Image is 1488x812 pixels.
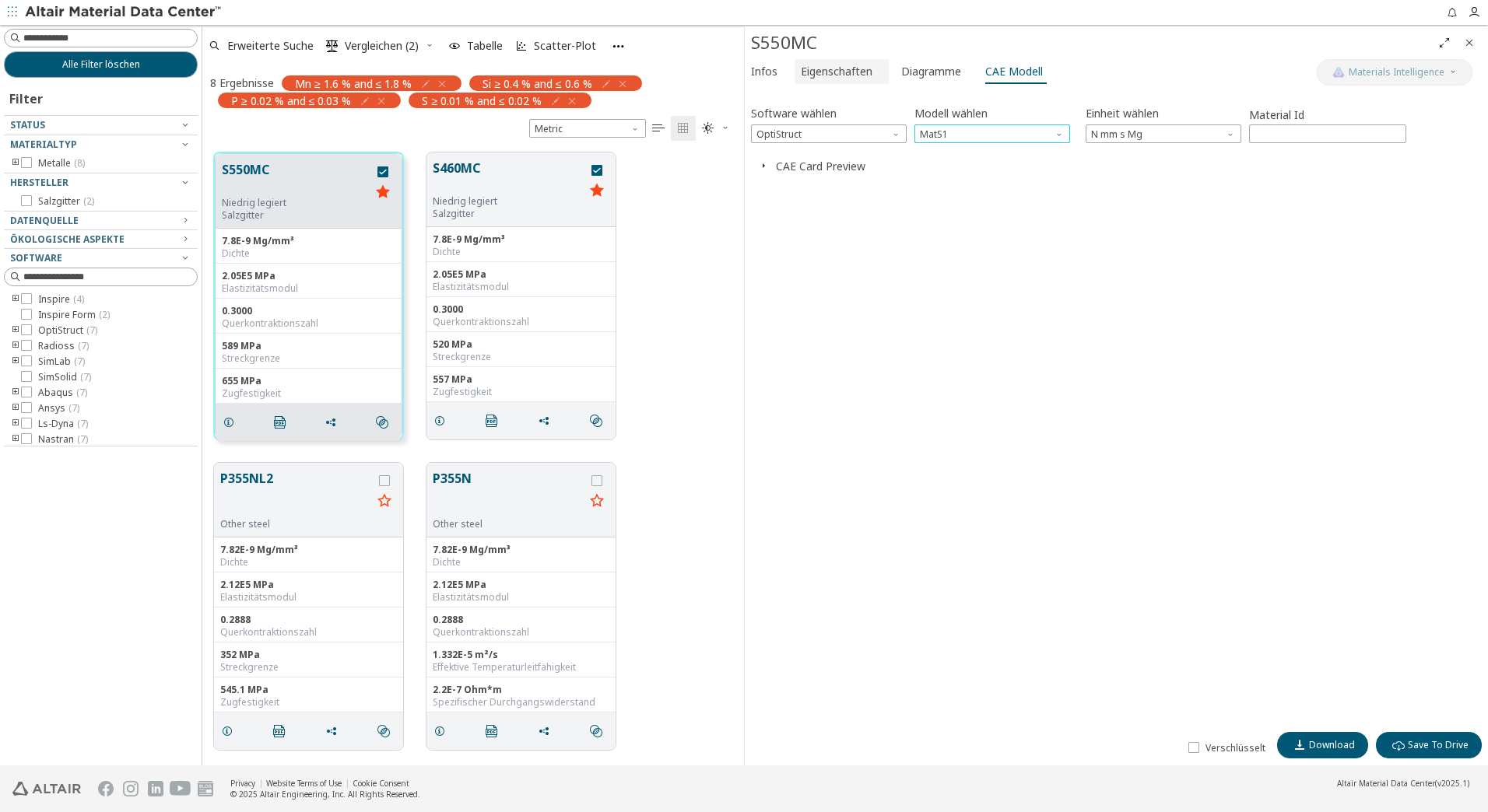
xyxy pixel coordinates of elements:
[4,51,198,78] button: Alle Filter löschen
[220,469,372,518] button: P355NL2
[531,716,563,747] button: Share
[433,614,609,626] div: 0.2888
[751,30,1432,55] div: S550MC
[266,716,299,747] button: PDF Download
[422,93,541,107] span: S ≥ 0.01 % and ≤ 0.02 %
[4,78,51,115] div: Filter
[1249,106,1406,124] label: Material Id
[345,40,419,51] span: Vergleichen (2)
[914,124,1070,143] div: Modell
[433,351,609,363] div: Streckgrenze
[222,305,395,317] div: 0.3000
[377,725,390,737] i: 
[10,214,79,227] span: Datenquelle
[318,716,351,747] button: Share
[25,5,223,20] img: Altair Material Data Center
[1317,59,1472,86] button: AI CopilotMaterials Intelligence
[1205,742,1265,754] span: Verschlüsselt
[433,246,609,258] div: Dichte
[1277,732,1368,758] button: Download
[74,156,85,170] span: ( 8 )
[652,122,665,135] i: 
[210,75,274,90] div: 8 Ergebnisse
[220,544,397,556] div: 7.82E-9 Mg/mm³
[4,116,198,135] button: Status
[433,316,609,328] div: Querkontraktionszahl
[99,308,110,321] span: ( 2 )
[230,789,420,800] div: © 2025 Altair Engineering, Inc. All Rights Reserved.
[433,518,584,530] div: Other steel
[479,405,511,436] button: PDF Download
[10,340,21,352] i: toogle group
[433,159,584,195] button: S460MC
[220,614,397,626] div: 0.2888
[222,270,395,282] div: 2.05E5 MPa
[10,233,125,246] span: Ökologische Aspekte
[12,782,81,796] img: Altair Engineering
[78,339,89,352] span: ( 7 )
[273,725,286,737] i: 
[10,324,21,337] i: toogle group
[76,386,87,399] span: ( 7 )
[86,324,97,337] span: ( 7 )
[38,195,94,208] span: Salzgitter
[74,355,85,368] span: ( 7 )
[38,355,85,368] span: SimLab
[433,626,609,639] div: Querkontraktionszahl
[10,387,21,399] i: toogle group
[10,355,21,368] i: toogle group
[1250,125,1406,142] input: Start Number
[426,716,459,747] button: Details
[222,352,395,365] div: Streckgrenze
[1086,102,1159,124] label: Einheit wählen
[38,402,79,415] span: Ansys
[83,194,94,208] span: ( 2 )
[10,118,45,131] span: Status
[1309,739,1355,751] span: Download
[38,293,84,306] span: Inspire
[230,778,255,789] a: Privacy
[590,415,602,427] i: 
[433,684,609,696] div: 2.2E-7 Ohm*m
[214,716,247,747] button: Details
[4,135,198,154] button: Materialtyp
[433,649,609,661] div: 1.332E-5 m²/s
[433,556,609,569] div: Dichte
[266,778,342,789] a: Website Terms of Use
[220,661,397,674] div: Streckgrenze
[433,373,609,386] div: 557 MPa
[222,247,395,260] div: Dichte
[751,124,907,143] span: OptiStruct
[590,725,602,737] i: 
[583,716,616,747] button: Similar search
[4,249,198,268] button: Software
[10,251,62,264] span: Software
[751,124,907,143] div: Software
[671,116,696,141] button: Tile View
[38,418,88,430] span: Ls-Dyna
[353,778,409,789] a: Cookie Consent
[220,649,397,661] div: 352 MPa
[62,58,140,71] span: Alle Filter löschen
[222,160,370,197] button: S550MC
[4,212,198,230] button: Datenquelle
[1086,124,1241,143] span: N mm s Mg
[220,591,397,604] div: Elastizitätsmodul
[1349,66,1444,79] span: Materials Intelligence
[467,40,503,51] span: Tabelle
[10,418,21,430] i: toogle group
[479,716,511,747] button: PDF Download
[433,386,609,398] div: Zugfestigkeit
[433,233,609,246] div: 7.8E-9 Mg/mm³
[10,433,21,446] i: toogle group
[10,138,77,151] span: Materialtyp
[202,141,744,765] div: grid
[433,579,609,591] div: 2.12E5 MPa
[426,405,459,436] button: Details
[220,626,397,639] div: Querkontraktionszahl
[914,124,1070,143] span: MatS1
[486,415,498,427] i: 
[751,59,777,84] span: Infos
[38,324,97,337] span: OptiStruct
[222,282,395,295] div: Elastizitätsmodul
